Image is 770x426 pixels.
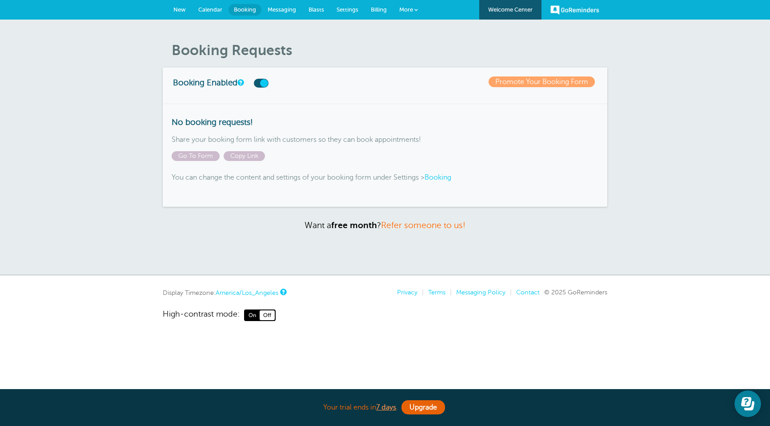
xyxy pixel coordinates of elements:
[224,153,267,159] a: Copy Link
[401,400,445,414] a: Upgrade
[331,221,377,230] strong: free month
[280,289,285,295] a: This is the timezone being used to display dates and times to you on this device. Click the timez...
[489,76,595,87] a: Promote Your Booking Form
[163,398,607,417] div: Your trial ends in .
[163,220,607,230] p: Want a ?
[544,289,607,296] span: © 2025 GoReminders
[163,289,285,297] div: Display Timezone:
[260,310,275,320] span: Off
[172,42,607,59] h1: Booking Requests
[505,289,512,296] li: |
[417,289,424,296] li: |
[734,390,761,417] iframe: Resource center
[399,6,413,13] span: More
[397,289,417,296] a: Privacy
[516,289,540,296] a: Contact
[216,289,278,296] a: America/Los_Angeles
[172,153,224,159] a: Go To Form
[445,289,452,296] li: |
[163,309,240,321] span: High-contrast mode:
[337,6,358,13] span: Settings
[371,6,387,13] span: Billing
[172,151,220,161] span: Go To Form
[268,6,296,13] span: Messaging
[456,289,505,296] a: Messaging Policy
[229,4,261,16] a: Booking
[172,117,598,127] h3: No booking requests!
[428,289,445,296] a: Terms
[245,310,260,320] span: On
[425,173,451,181] a: Booking
[224,151,265,161] span: Copy Link
[172,173,598,182] p: You can change the content and settings of your booking form under Settings >
[173,6,186,13] span: New
[381,221,465,230] a: Refer someone to us!
[376,403,396,411] a: 7 days
[237,80,243,85] a: This switch turns your online booking form on or off.
[172,136,598,144] p: Share your booking form link with customers so they can book appointments!
[198,6,222,13] span: Calendar
[309,6,324,13] span: Blasts
[234,6,256,13] span: Booking
[173,76,306,88] h3: Booking Enabled
[163,309,607,321] a: High-contrast mode: On Off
